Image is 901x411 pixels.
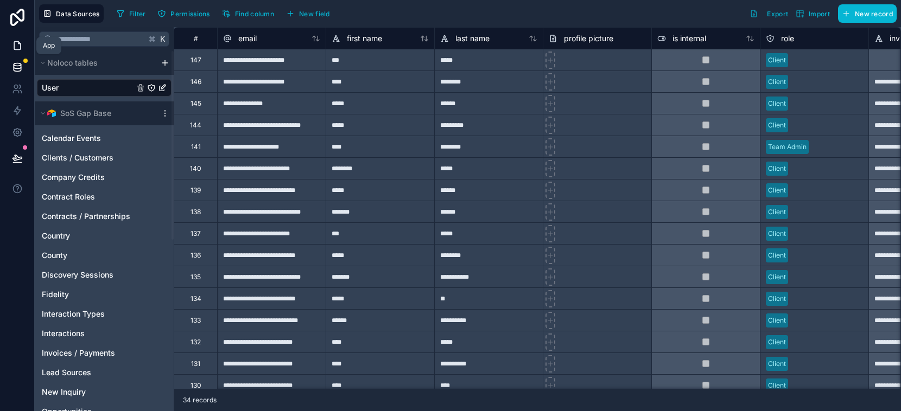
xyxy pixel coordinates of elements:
div: 130 [191,381,201,390]
div: Country [37,227,172,245]
span: Country [42,230,70,241]
a: Discovery Sessions [42,269,145,280]
div: Calendar Events [37,130,172,147]
div: 138 [191,208,201,216]
div: Client [768,229,786,239]
div: Client [768,55,786,65]
button: Data Sources [39,4,104,23]
span: 34 records [183,396,217,404]
div: Client [768,164,786,174]
div: Client [768,120,786,130]
div: 147 [191,56,201,65]
span: Interactions [42,328,85,339]
button: Export [746,4,792,23]
span: Clients / Customers [42,152,113,163]
a: Country [42,230,145,241]
a: Contract Roles [42,191,145,202]
div: 132 [191,338,201,346]
span: Permissions [170,10,210,18]
div: 140 [190,164,201,173]
div: 136 [191,251,201,260]
a: Lead Sources [42,367,145,378]
div: Team Admin [768,142,807,152]
span: is internal [672,33,706,44]
div: Contracts / Partnerships [37,208,172,225]
a: Fidelity [42,289,145,300]
div: 145 [191,99,201,108]
div: User [37,79,172,97]
span: Noloco tables [47,57,98,68]
div: Lead Sources [37,364,172,381]
div: 141 [191,143,201,151]
div: Client [768,99,786,108]
div: Client [768,316,786,325]
button: Airtable LogoSoS Gap Base [37,106,156,121]
div: Interaction Types [37,305,172,323]
div: New Inquiry [37,383,172,401]
span: Import [809,10,830,18]
span: last name [455,33,490,44]
span: User [42,82,59,93]
div: Client [768,207,786,217]
span: SoS Gap Base [60,108,111,119]
button: Import [792,4,834,23]
span: Calendar Events [42,133,101,144]
span: New record [855,10,893,18]
div: Interactions [37,325,172,342]
span: Company Credits [42,172,105,183]
a: Invoices / Payments [42,348,145,358]
span: Data Sources [56,10,100,18]
span: Contracts / Partnerships [42,211,130,222]
img: Airtable Logo [47,109,56,118]
div: Client [768,251,786,260]
div: Client [768,381,786,390]
a: Clients / Customers [42,152,145,163]
div: App [43,41,55,50]
span: Interaction Types [42,309,105,319]
span: Fidelity [42,289,69,300]
span: first name [347,33,382,44]
span: County [42,250,67,261]
span: New field [299,10,330,18]
span: email [238,33,257,44]
button: Find column [218,5,278,22]
div: # [182,34,209,42]
span: Export [767,10,788,18]
span: New Inquiry [42,387,86,397]
div: Contract Roles [37,188,172,206]
div: 144 [190,121,201,130]
div: 131 [191,359,200,368]
a: User [42,82,134,93]
span: role [781,33,794,44]
div: Discovery Sessions [37,266,172,284]
div: Client [768,272,786,282]
a: New Inquiry [42,387,145,397]
span: profile picture [564,33,613,44]
a: Permissions [154,5,218,22]
div: 134 [191,294,201,303]
span: Lead Sources [42,367,91,378]
button: New record [838,4,897,23]
a: Contracts / Partnerships [42,211,145,222]
span: Filter [129,10,146,18]
div: Client [768,185,786,195]
a: Interactions [42,328,145,339]
span: Invoices / Payments [42,348,115,358]
div: Client [768,294,786,304]
div: Client [768,77,786,87]
div: 135 [191,273,201,281]
div: Invoices / Payments [37,344,172,362]
a: Calendar Events [42,133,145,144]
div: Client [768,359,786,369]
div: Company Credits [37,169,172,186]
div: 133 [191,316,201,325]
span: Find column [235,10,274,18]
div: Client [768,337,786,347]
button: New field [282,5,334,22]
div: 139 [191,186,201,195]
div: 137 [191,229,201,238]
a: New record [834,4,897,23]
a: Interaction Types [42,309,145,319]
div: 146 [191,78,201,86]
button: Filter [112,5,150,22]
